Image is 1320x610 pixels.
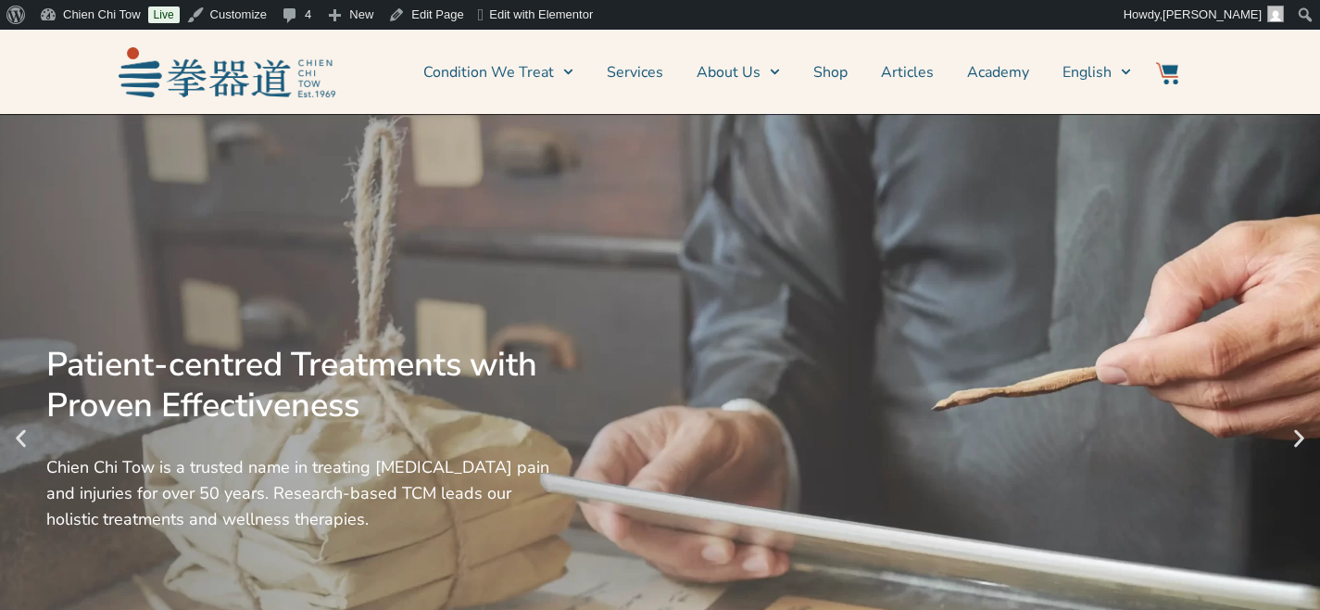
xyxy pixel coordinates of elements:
[9,427,32,451] div: Previous slide
[46,345,549,426] div: Patient-centred Treatments with Proven Effectiveness
[345,49,1132,95] nav: Menu
[1163,7,1262,21] span: [PERSON_NAME]
[697,49,780,95] a: About Us
[46,454,549,532] div: Chien Chi Tow is a trusted name in treating [MEDICAL_DATA] pain and injuries for over 50 years. R...
[1156,62,1178,84] img: Website Icon-03
[423,49,573,95] a: Condition We Treat
[148,6,180,23] a: Live
[1288,427,1311,451] div: Next slide
[813,49,848,95] a: Shop
[607,49,663,95] a: Services
[489,7,593,21] span: Edit with Elementor
[1062,49,1131,95] a: English
[881,49,934,95] a: Articles
[967,49,1029,95] a: Academy
[1062,61,1112,83] span: English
